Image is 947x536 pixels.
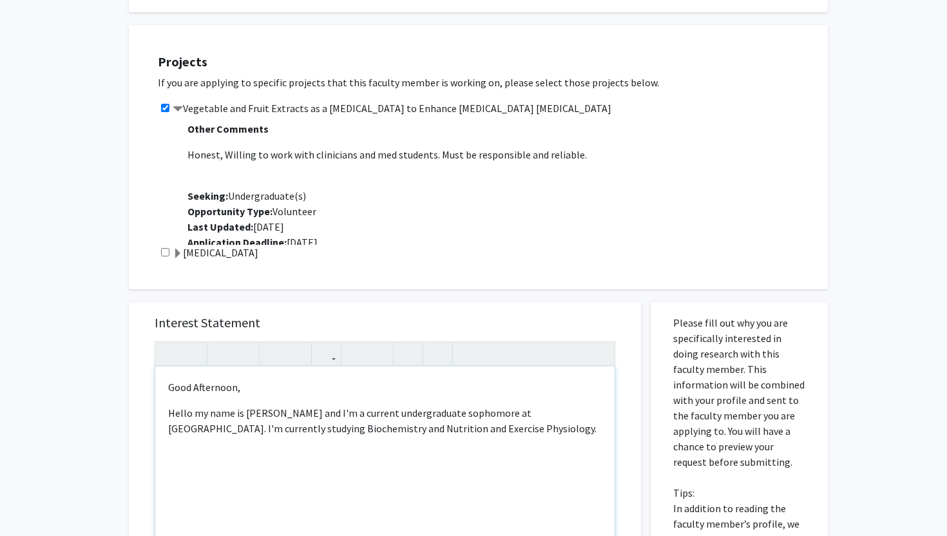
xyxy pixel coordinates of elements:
[345,342,367,365] button: Unordered list
[367,342,390,365] button: Ordered list
[173,245,258,260] label: [MEDICAL_DATA]
[173,100,611,116] label: Vegetable and Fruit Extracts as a [MEDICAL_DATA] to Enhance [MEDICAL_DATA] [MEDICAL_DATA]
[397,342,419,365] button: Remove format
[181,342,204,365] button: Redo (Ctrl + Y)
[285,342,308,365] button: Subscript
[168,405,602,436] p: Hello my name is [PERSON_NAME] and I'm a current undergraduate sophomore at [GEOGRAPHIC_DATA]. I'...
[187,220,253,233] b: Last Updated:
[211,342,233,365] button: Strong (Ctrl + B)
[263,342,285,365] button: Superscript
[168,379,602,395] p: Good Afternoon,
[187,148,587,161] span: Honest, Willing to work with clinicians and med students. Must be responsible and reliable.
[187,205,316,218] span: Volunteer
[187,189,306,202] span: Undergraduate(s)
[233,342,256,365] button: Emphasis (Ctrl + I)
[158,342,181,365] button: Undo (Ctrl + Z)
[589,342,611,365] button: Fullscreen
[155,315,615,330] h5: Interest Statement
[10,478,55,526] iframe: Chat
[187,122,269,135] strong: Other Comments
[315,342,338,365] button: Link
[158,53,207,70] strong: Projects
[187,205,273,218] b: Opportunity Type:
[187,220,284,233] span: [DATE]
[187,236,287,249] b: Application Deadline:
[187,236,318,249] span: [DATE]
[158,75,815,90] p: If you are applying to specific projects that this faculty member is working on, please select th...
[426,342,449,365] button: Insert horizontal rule
[187,189,228,202] b: Seeking:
